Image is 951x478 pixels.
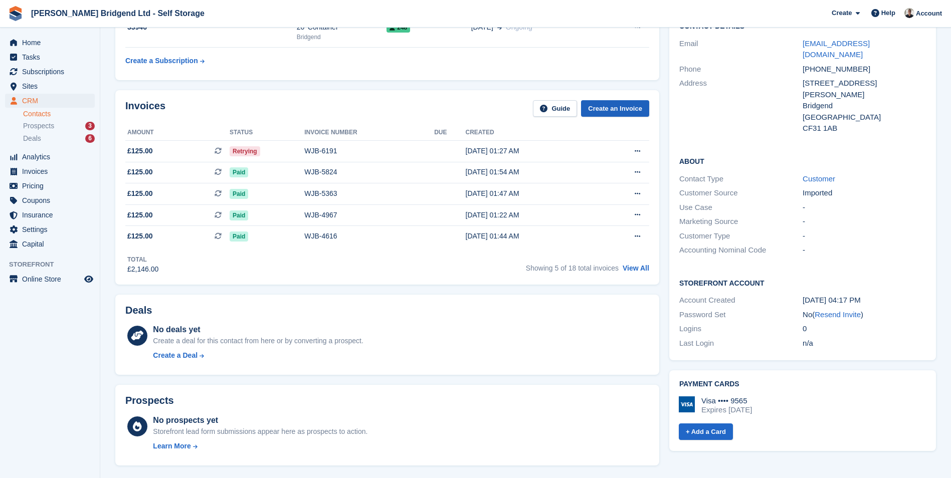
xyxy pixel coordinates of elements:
[387,23,410,33] span: 248
[506,23,532,31] span: Ongoing
[679,278,926,288] h2: Storefront Account
[153,350,363,361] a: Create a Deal
[812,310,863,319] span: ( )
[22,237,82,251] span: Capital
[679,216,803,227] div: Marketing Source
[22,65,82,79] span: Subscriptions
[5,193,95,207] a: menu
[8,6,23,21] img: stora-icon-8386f47178a22dfd0bd8f6a31ec36ba5ce8667c1dd55bd0f319d3a0aa187defe.svg
[5,222,95,236] a: menu
[127,146,153,156] span: £125.00
[679,323,803,335] div: Logins
[5,208,95,222] a: menu
[304,210,434,220] div: WJB-4967
[803,309,926,321] div: No
[679,202,803,213] div: Use Case
[23,133,95,144] a: Deals 6
[5,36,95,50] a: menu
[127,210,153,220] span: £125.00
[23,109,95,119] a: Contacts
[679,423,733,440] a: + Add a Card
[803,323,926,335] div: 0
[434,125,465,141] th: Due
[803,123,926,134] div: CF31 1AB
[22,272,82,286] span: Online Store
[832,8,852,18] span: Create
[304,188,434,199] div: WJB-5363
[5,237,95,251] a: menu
[304,146,434,156] div: WJB-6191
[153,426,367,437] div: Storefront lead form submissions appear here as prospects to action.
[466,125,598,141] th: Created
[5,79,95,93] a: menu
[679,38,803,61] div: Email
[5,272,95,286] a: menu
[581,100,649,117] a: Create an Invoice
[153,324,363,336] div: No deals yet
[679,187,803,199] div: Customer Source
[125,56,198,66] div: Create a Subscription
[679,230,803,242] div: Customer Type
[5,164,95,178] a: menu
[125,125,230,141] th: Amount
[230,167,248,177] span: Paid
[701,396,752,405] div: Visa •••• 9565
[153,441,191,451] div: Learn More
[904,8,914,18] img: Rhys Jones
[803,187,926,199] div: Imported
[22,150,82,164] span: Analytics
[5,65,95,79] a: menu
[803,78,926,100] div: [STREET_ADDRESS][PERSON_NAME]
[679,295,803,306] div: Account Created
[471,22,493,33] span: [DATE]
[22,193,82,207] span: Coupons
[125,305,152,316] h2: Deals
[125,52,205,70] a: Create a Subscription
[153,414,367,426] div: No prospects yet
[153,441,367,451] a: Learn More
[5,150,95,164] a: menu
[526,264,619,272] span: Showing 5 of 18 total invoices
[916,9,942,19] span: Account
[803,64,926,75] div: [PHONE_NUMBER]
[23,121,54,131] span: Prospects
[9,260,100,270] span: Storefront
[803,112,926,123] div: [GEOGRAPHIC_DATA]
[5,50,95,64] a: menu
[304,167,434,177] div: WJB-5824
[466,210,598,220] div: [DATE] 01:22 AM
[815,310,861,319] a: Resend Invite
[466,231,598,242] div: [DATE] 01:44 AM
[803,100,926,112] div: Bridgend
[127,188,153,199] span: £125.00
[803,216,926,227] div: -
[679,396,695,412] img: Visa Logo
[679,245,803,256] div: Accounting Nominal Code
[297,22,387,33] div: 20' Container
[127,264,158,275] div: £2,146.00
[22,36,82,50] span: Home
[679,173,803,185] div: Contact Type
[125,395,174,406] h2: Prospects
[127,231,153,242] span: £125.00
[23,121,95,131] a: Prospects 3
[803,174,835,183] a: Customer
[803,230,926,242] div: -
[27,5,209,22] a: [PERSON_NAME] Bridgend Ltd - Self Storage
[230,231,248,242] span: Paid
[679,309,803,321] div: Password Set
[623,264,649,272] a: View All
[85,134,95,143] div: 6
[230,125,304,141] th: Status
[533,100,577,117] a: Guide
[803,245,926,256] div: -
[881,8,895,18] span: Help
[22,208,82,222] span: Insurance
[304,231,434,242] div: WJB-4616
[679,380,926,388] h2: Payment cards
[803,202,926,213] div: -
[22,50,82,64] span: Tasks
[230,189,248,199] span: Paid
[679,156,926,166] h2: About
[23,134,41,143] span: Deals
